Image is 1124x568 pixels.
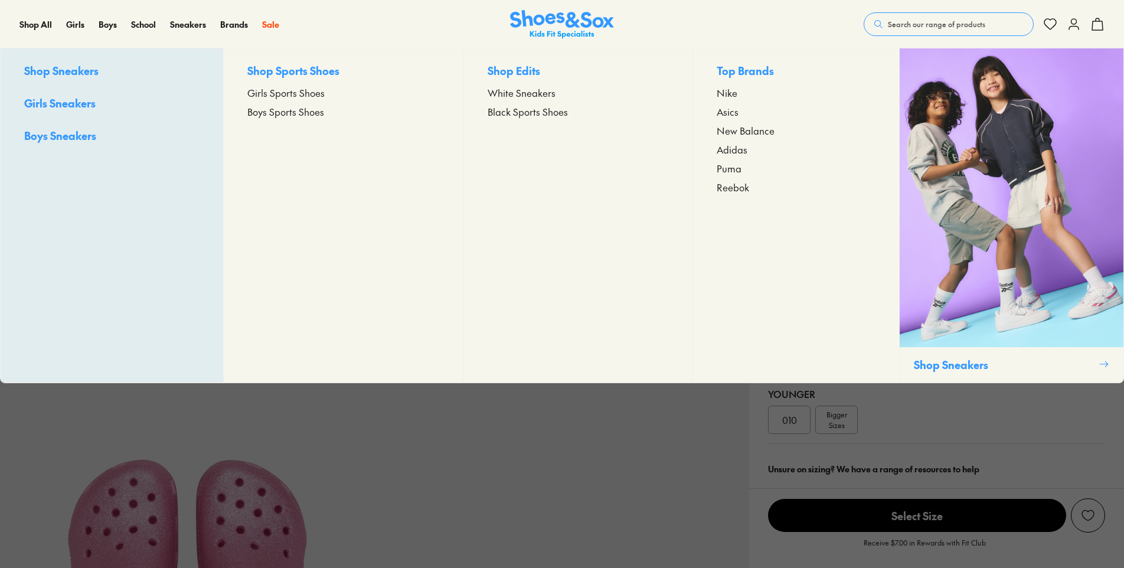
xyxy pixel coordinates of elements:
span: Search our range of products [888,19,985,30]
a: Puma [717,161,875,175]
a: White Sneakers [488,86,669,100]
a: Boys Sports Shoes [247,105,440,119]
img: SNS_WEBASSETS_1080x1350_0595e664-c2b7-45bf-8f1c-7a70a1d3cdd5.png [900,48,1123,347]
span: Girls Sneakers [24,96,96,110]
span: Sale [262,18,279,30]
p: Shop Edits [488,63,669,81]
span: New Balance [717,123,775,138]
a: Shop Sneakers [899,48,1123,383]
span: Nike [717,86,737,100]
a: Boys Sneakers [24,128,200,146]
button: Add to Wishlist [1071,498,1105,533]
a: Girls Sneakers [24,95,200,113]
a: Shop All [19,18,52,31]
span: Select Size [768,499,1066,532]
span: Boys Sneakers [24,128,96,143]
span: Girls Sports Shoes [247,86,325,100]
span: Boys Sports Shoes [247,105,324,119]
span: White Sneakers [488,86,556,100]
span: School [131,18,156,30]
span: Asics [717,105,739,119]
span: Bigger Sizes [826,409,847,430]
span: Reebok [717,180,749,194]
p: Shop Sneakers [914,357,1094,373]
a: Shoes & Sox [510,10,614,39]
button: Search our range of products [864,12,1034,36]
a: Boys [99,18,117,31]
span: Puma [717,161,741,175]
span: 010 [782,413,797,427]
span: Brands [220,18,248,30]
a: Sneakers [170,18,206,31]
span: Sneakers [170,18,206,30]
button: Select Size [768,498,1066,533]
a: Nike [717,86,875,100]
p: Top Brands [717,63,875,81]
span: Black Sports Shoes [488,105,568,119]
div: Younger [768,387,1105,401]
p: Receive $7.00 in Rewards with Fit Club [864,537,986,559]
a: Sale [262,18,279,31]
span: Shop Sneakers [24,63,99,78]
a: Shop Sneakers [24,63,200,81]
a: Black Sports Shoes [488,105,669,119]
span: Boys [99,18,117,30]
span: Adidas [717,142,747,156]
a: Brands [220,18,248,31]
a: Asics [717,105,875,119]
img: SNS_Logo_Responsive.svg [510,10,614,39]
a: Reebok [717,180,875,194]
a: Adidas [717,142,875,156]
a: School [131,18,156,31]
a: Girls [66,18,84,31]
span: Shop All [19,18,52,30]
a: Girls Sports Shoes [247,86,440,100]
a: New Balance [717,123,875,138]
div: Unsure on sizing? We have a range of resources to help [768,463,1105,475]
span: Girls [66,18,84,30]
p: Shop Sports Shoes [247,63,440,81]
